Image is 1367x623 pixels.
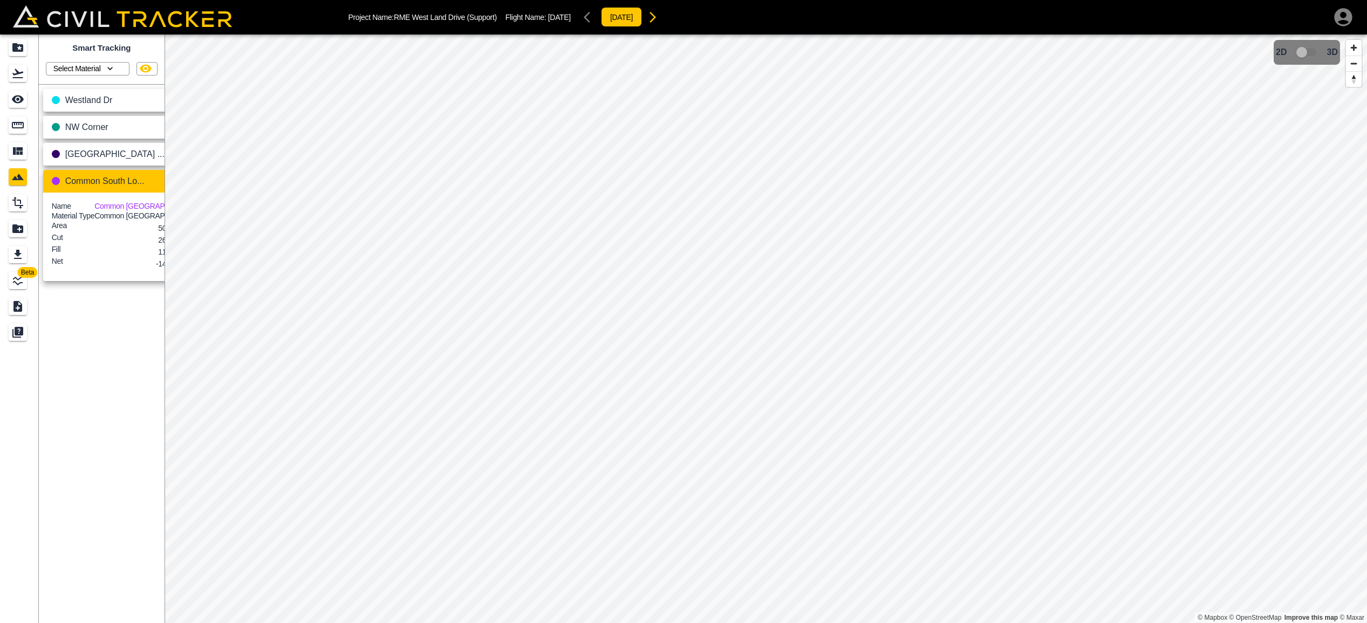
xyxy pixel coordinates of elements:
[1346,40,1362,56] button: Zoom in
[13,5,232,28] img: Civil Tracker
[1291,42,1323,63] span: 3D model not uploaded yet
[505,13,571,22] p: Flight Name:
[1346,71,1362,87] button: Reset bearing to north
[1276,47,1287,57] span: 2D
[165,35,1367,623] canvas: Map
[548,13,571,22] span: [DATE]
[1346,56,1362,71] button: Zoom out
[1284,614,1338,621] a: Map feedback
[348,13,497,22] p: Project Name: RME West Land Drive (Support)
[1198,614,1227,621] a: Mapbox
[1339,614,1364,621] a: Maxar
[601,7,642,27] button: [DATE]
[1327,47,1338,57] span: 3D
[1229,614,1282,621] a: OpenStreetMap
